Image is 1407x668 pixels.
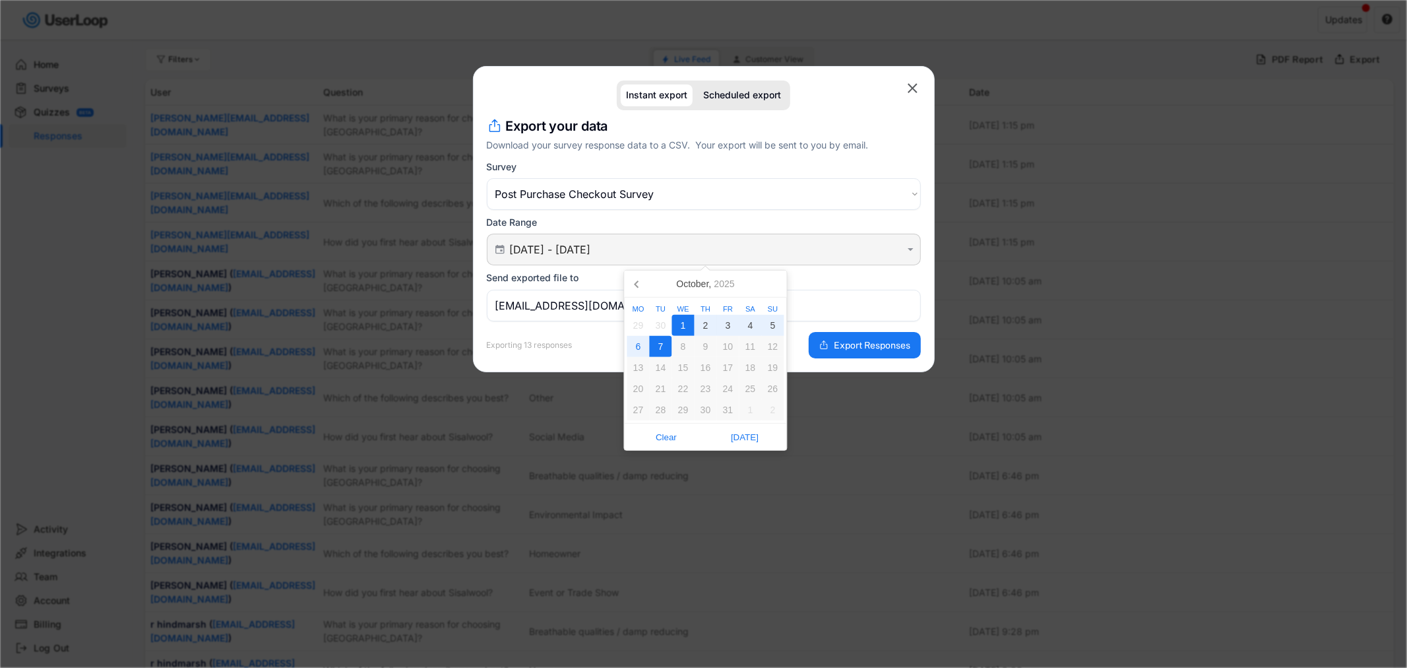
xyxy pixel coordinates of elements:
[487,161,517,173] div: Survey
[672,315,695,336] div: 1
[627,378,650,399] div: 20
[510,243,902,256] input: Air Date/Time Picker
[739,399,762,420] div: 1
[739,336,762,357] div: 11
[672,357,695,378] div: 15
[671,273,739,294] div: October,
[672,336,695,357] div: 8
[695,399,717,420] div: 30
[834,341,911,350] span: Export Responses
[706,426,784,448] button: [DATE]
[695,315,717,336] div: 2
[494,244,507,255] button: 
[703,90,781,101] div: Scheduled export
[762,378,784,399] div: 26
[487,217,538,228] div: Date Range
[631,427,702,447] span: Clear
[627,357,650,378] div: 13
[714,279,735,288] i: 2025
[487,272,579,284] div: Send exported file to
[905,244,917,255] button: 
[739,378,762,399] div: 25
[717,306,739,313] div: Fr
[650,378,672,399] div: 21
[717,315,739,336] div: 3
[650,357,672,378] div: 14
[695,336,717,357] div: 9
[495,244,505,255] text: 
[809,332,921,358] button: Export Responses
[904,81,921,97] button: 
[908,244,914,255] text: 
[627,336,650,357] div: 6
[506,117,608,135] h4: Export your data
[627,399,650,420] div: 27
[695,378,717,399] div: 23
[717,357,739,378] div: 17
[739,357,762,378] div: 18
[695,306,717,313] div: Th
[717,378,739,399] div: 24
[650,315,672,336] div: 30
[650,399,672,420] div: 28
[695,357,717,378] div: 16
[762,315,784,336] div: 5
[739,315,762,336] div: 4
[710,427,780,447] span: [DATE]
[717,399,739,420] div: 31
[626,90,687,101] div: Instant export
[762,306,784,313] div: Su
[717,336,739,357] div: 10
[487,341,573,349] div: Exporting 13 responses
[739,306,762,313] div: Sa
[650,336,672,357] div: 7
[627,306,650,313] div: Mo
[672,378,695,399] div: 22
[627,315,650,336] div: 29
[908,81,918,97] text: 
[762,357,784,378] div: 19
[672,306,695,313] div: We
[672,399,695,420] div: 29
[762,336,784,357] div: 12
[762,399,784,420] div: 2
[487,138,921,152] div: Download your survey response data to a CSV. Your export will be sent to you by email.
[650,306,672,313] div: Tu
[627,426,706,448] button: Clear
